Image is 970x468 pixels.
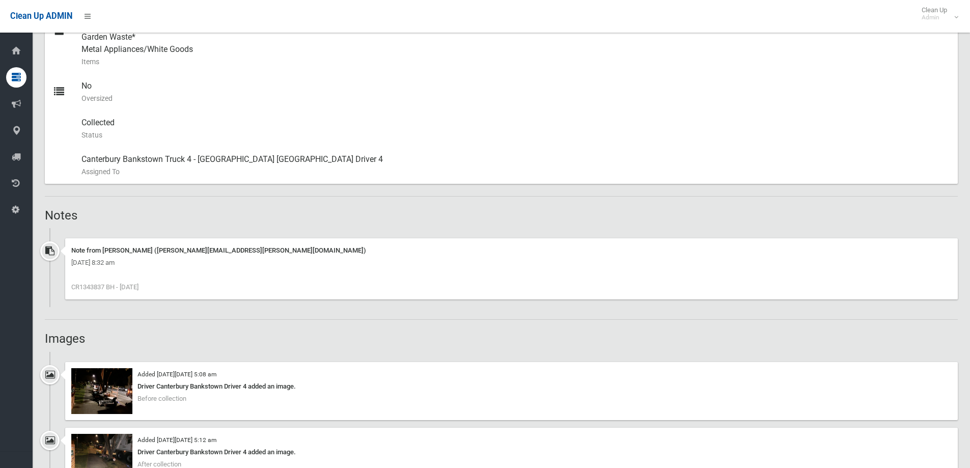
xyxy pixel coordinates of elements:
div: Note from [PERSON_NAME] ([PERSON_NAME][EMAIL_ADDRESS][PERSON_NAME][DOMAIN_NAME]) [71,244,952,257]
small: Assigned To [81,166,950,178]
span: CR1343837 BH - [DATE] [71,283,138,291]
small: Admin [922,14,947,21]
span: Clean Up [917,6,957,21]
small: Oversized [81,92,950,104]
img: 2025-10-1405.07.485775807192339595425.jpg [71,368,132,414]
small: Added [DATE][DATE] 5:12 am [137,436,216,444]
div: Canterbury Bankstown Truck 4 - [GEOGRAPHIC_DATA] [GEOGRAPHIC_DATA] Driver 4 [81,147,950,184]
div: No [81,74,950,111]
span: Before collection [137,395,186,402]
small: Items [81,56,950,68]
div: Driver Canterbury Bankstown Driver 4 added an image. [71,446,952,458]
span: Clean Up ADMIN [10,11,72,21]
small: Status [81,129,950,141]
h2: Notes [45,209,958,222]
div: Collected [81,111,950,147]
div: [DATE] 8:32 am [71,257,952,269]
h2: Images [45,332,958,345]
div: Driver Canterbury Bankstown Driver 4 added an image. [71,380,952,393]
small: Added [DATE][DATE] 5:08 am [137,371,216,378]
span: After collection [137,460,181,468]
